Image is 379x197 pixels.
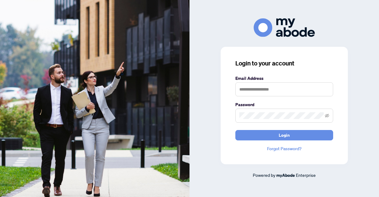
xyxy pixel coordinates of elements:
[235,101,333,108] label: Password
[279,130,290,140] span: Login
[276,172,295,179] a: myAbode
[235,130,333,140] button: Login
[325,113,329,118] span: eye-invisible
[254,18,315,37] img: ma-logo
[235,145,333,152] a: Forgot Password?
[296,172,316,178] span: Enterprise
[235,59,333,68] h3: Login to your account
[235,75,333,82] label: Email Address
[253,172,275,178] span: Powered by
